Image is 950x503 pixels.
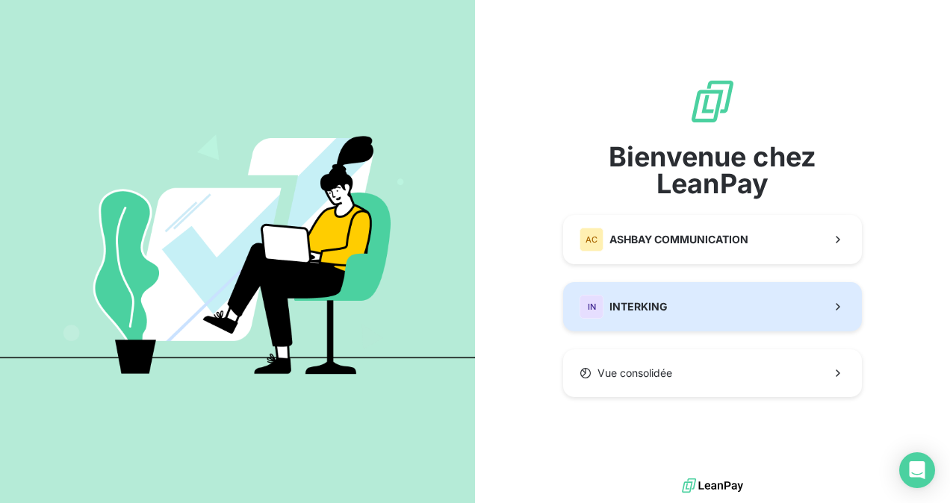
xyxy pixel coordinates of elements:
button: ACASHBAY COMMUNICATION [563,215,862,264]
button: ININTERKING [563,282,862,331]
button: Vue consolidée [563,349,862,397]
span: ASHBAY COMMUNICATION [609,232,748,247]
span: INTERKING [609,299,668,314]
img: logo [682,475,743,497]
div: IN [580,295,603,319]
img: logo sigle [689,78,736,125]
span: Bienvenue chez LeanPay [563,143,862,197]
div: Open Intercom Messenger [899,452,935,488]
span: Vue consolidée [597,366,672,381]
div: AC [580,228,603,251]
